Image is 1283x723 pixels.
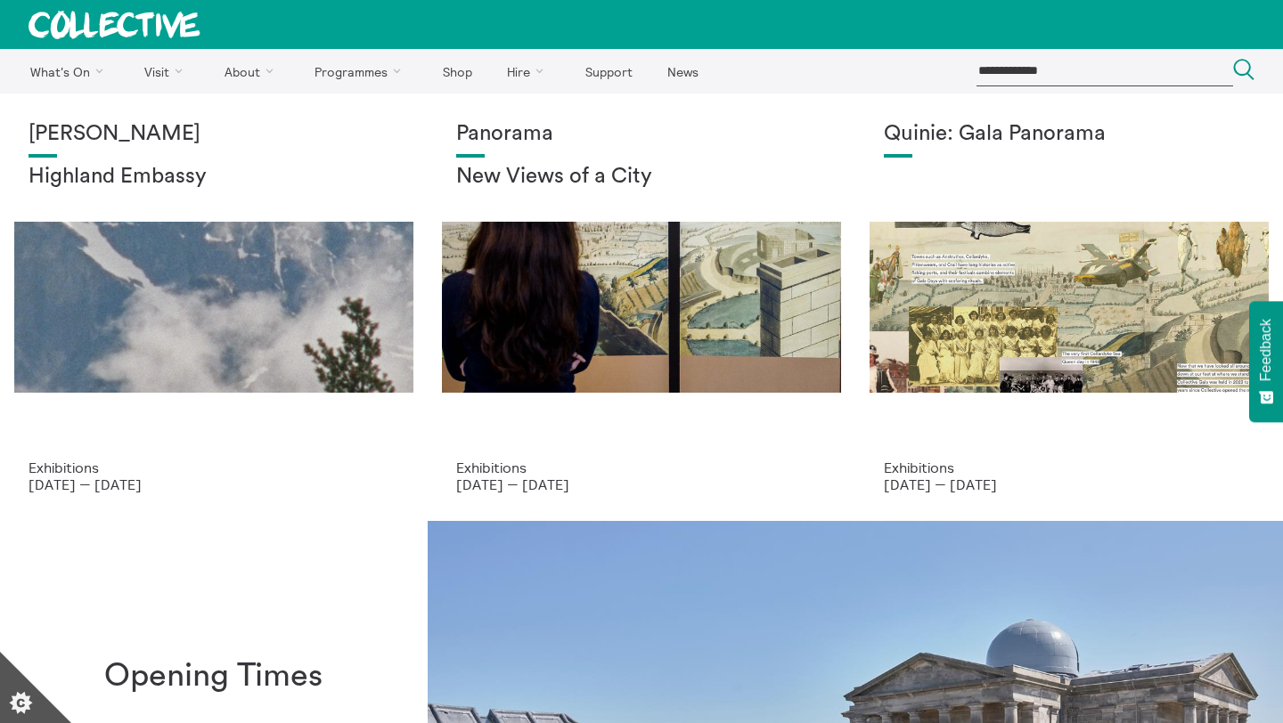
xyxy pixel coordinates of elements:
h1: Opening Times [104,658,323,695]
h1: Quinie: Gala Panorama [884,122,1254,147]
p: [DATE] — [DATE] [884,476,1254,492]
a: Visit [129,49,206,93]
button: Feedback - Show survey [1249,301,1283,422]
p: Exhibitions [884,459,1254,475]
h1: [PERSON_NAME] [29,122,399,147]
h2: Highland Embassy [29,165,399,190]
span: Feedback [1258,319,1274,381]
a: News [651,49,714,93]
a: Collective Panorama June 2025 small file 8 Panorama New Views of a City Exhibitions [DATE] — [DATE] [428,93,855,521]
a: Hire [492,49,567,93]
a: What's On [14,49,126,93]
p: [DATE] — [DATE] [456,476,827,492]
p: Exhibitions [29,459,399,475]
a: Shop [427,49,487,93]
h2: New Views of a City [456,165,827,190]
a: Programmes [299,49,424,93]
p: [DATE] — [DATE] [29,476,399,492]
a: Support [569,49,648,93]
h1: Panorama [456,122,827,147]
a: About [208,49,296,93]
a: Josie Vallely Quinie: Gala Panorama Exhibitions [DATE] — [DATE] [855,93,1283,521]
p: Exhibitions [456,459,827,475]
